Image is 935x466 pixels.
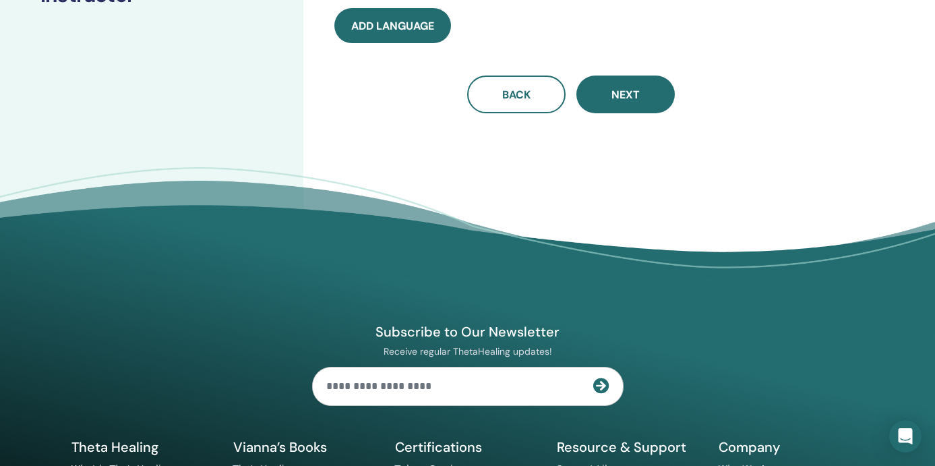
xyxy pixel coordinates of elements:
[312,345,624,357] p: Receive regular ThetaHealing updates!
[351,19,434,33] span: Add language
[502,88,531,102] span: Back
[557,438,702,456] h5: Resource & Support
[467,76,566,113] button: Back
[719,438,864,456] h5: Company
[395,438,541,456] h5: Certifications
[576,76,675,113] button: Next
[889,420,922,453] div: Open Intercom Messenger
[71,438,217,456] h5: Theta Healing
[334,8,451,43] button: Add language
[611,88,640,102] span: Next
[233,438,379,456] h5: Vianna’s Books
[312,323,624,341] h4: Subscribe to Our Newsletter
